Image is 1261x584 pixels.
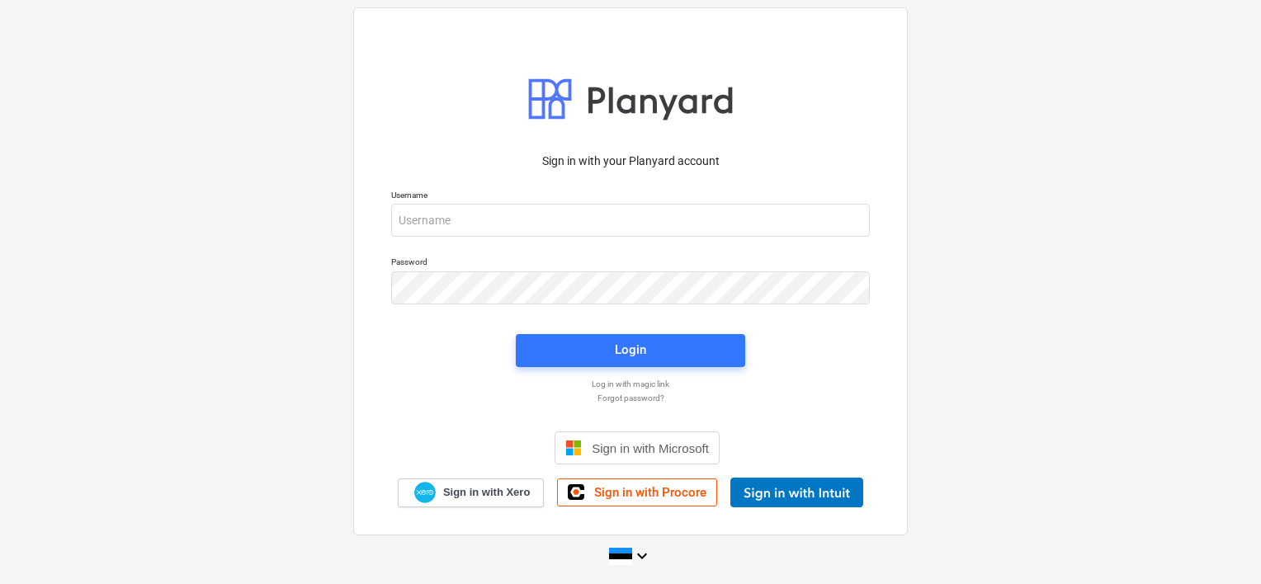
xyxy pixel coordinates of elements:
input: Username [391,204,870,237]
a: Forgot password? [383,393,878,403]
div: Login [615,339,646,360]
p: Username [391,190,870,204]
button: Login [516,334,745,367]
p: Sign in with your Planyard account [391,153,870,170]
i: keyboard_arrow_down [632,546,652,566]
span: Sign in with Xero [443,485,530,500]
span: Sign in with Procore [594,485,706,500]
span: Sign in with Microsoft [592,441,709,455]
a: Log in with magic link [383,379,878,389]
a: Sign in with Procore [557,478,717,506]
a: Sign in with Xero [398,478,545,507]
img: Xero logo [414,482,436,504]
img: Microsoft logo [565,440,582,456]
p: Password [391,257,870,271]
